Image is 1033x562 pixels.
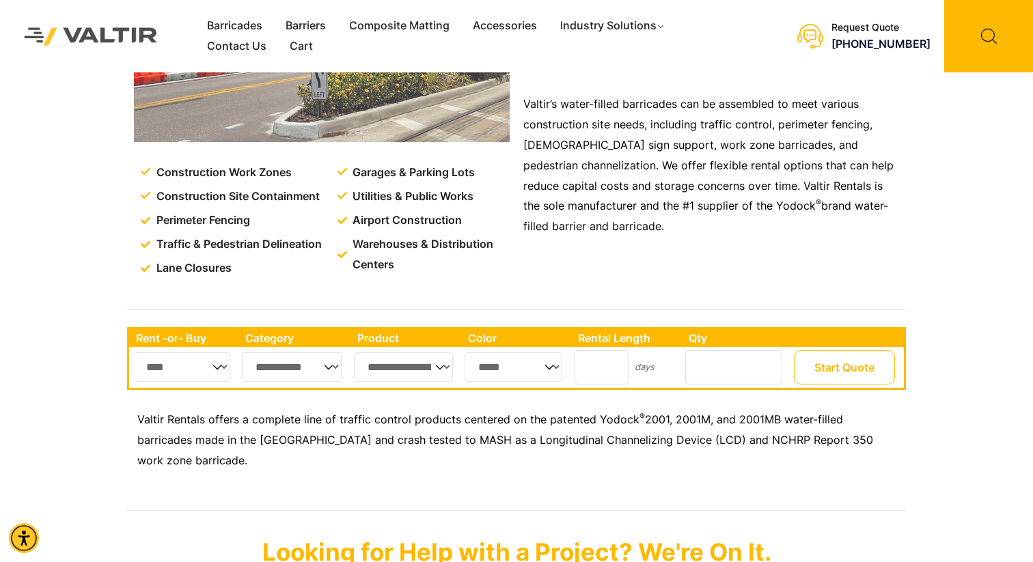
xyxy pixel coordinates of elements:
[349,210,462,231] span: Airport Construction
[153,186,320,207] span: Construction Site Containment
[137,412,873,467] span: 2001, 2001M, and 2001MB water-filled barricades made in the [GEOGRAPHIC_DATA] and crash tested to...
[354,352,453,382] select: Single select
[523,94,899,237] p: Valtir’s water-filled barricades can be assembled to meet various construction site needs, includ...
[639,411,645,421] sup: ®
[153,163,292,183] span: Construction Work Zones
[461,16,549,36] a: Accessories
[349,163,475,183] span: Garages & Parking Lots
[137,412,639,426] span: Valtir Rentals offers a complete line of traffic control products centered on the patented Yodock
[349,234,512,275] span: Warehouses & Distribution Centers
[195,36,278,57] a: Contact Us
[549,16,678,36] a: Industry Solutions
[575,350,629,384] input: Number
[831,37,931,51] a: call (888) 496-3625
[349,186,473,207] span: Utilities & Public Works
[685,350,782,384] input: Number
[195,16,274,36] a: Barricades
[338,16,461,36] a: Composite Matting
[153,258,232,279] span: Lane Closures
[831,22,931,33] div: Request Quote
[794,350,895,384] button: Start Quote
[242,352,342,382] select: Single select
[133,352,230,382] select: Single select
[129,329,238,347] th: Rent -or- Buy
[635,362,655,372] small: days
[274,16,338,36] a: Barriers
[9,523,39,553] div: Accessibility Menu
[571,329,682,347] th: Rental Length
[238,329,350,347] th: Category
[461,329,571,347] th: Color
[153,234,322,255] span: Traffic & Pedestrian Delineation
[682,329,790,347] th: Qty
[278,36,325,57] a: Cart
[816,197,821,208] sup: ®
[350,329,462,347] th: Product
[153,210,250,231] span: Perimeter Fencing
[10,14,171,59] img: Valtir Rentals
[465,352,562,382] select: Single select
